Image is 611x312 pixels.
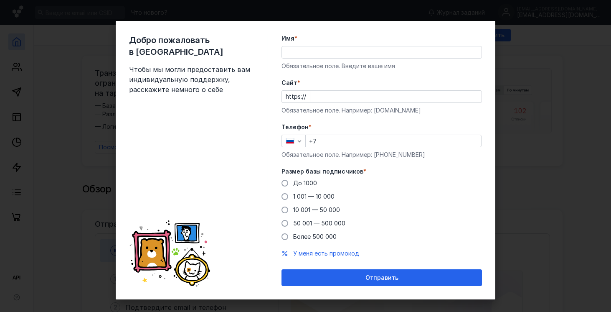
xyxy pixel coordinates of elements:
span: Чтобы мы могли предоставить вам индивидуальную поддержку, расскажите немного о себе [129,64,254,95]
div: Обязательное поле. Например: [DOMAIN_NAME] [281,106,482,115]
button: У меня есть промокод [293,249,359,258]
button: Отправить [281,269,482,286]
span: Имя [281,34,294,43]
div: Обязательное поле. Введите ваше имя [281,62,482,70]
span: Отправить [365,274,398,281]
span: Телефон [281,123,309,131]
span: Размер базы подписчиков [281,167,363,176]
span: У меня есть промокод [293,250,359,257]
span: Добро пожаловать в [GEOGRAPHIC_DATA] [129,34,254,58]
span: 50 001 — 500 000 [293,220,345,227]
span: До 1000 [293,179,317,187]
span: 10 001 — 50 000 [293,206,340,213]
span: Cайт [281,79,297,87]
span: Более 500 000 [293,233,337,240]
span: 1 001 — 10 000 [293,193,335,200]
div: Обязательное поле. Например: [PHONE_NUMBER] [281,151,482,159]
